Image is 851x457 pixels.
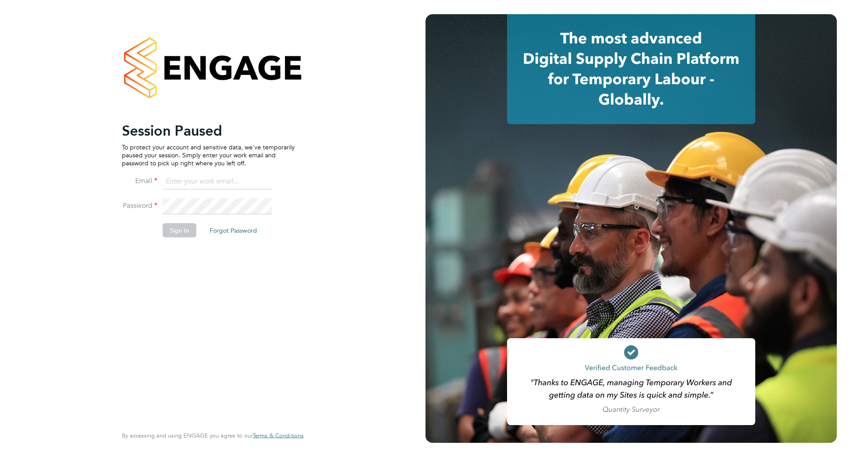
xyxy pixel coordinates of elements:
[122,121,295,139] h2: Session Paused
[163,223,196,237] button: Sign In
[253,432,304,439] a: Terms & Conditions
[122,201,157,210] label: Password
[122,143,295,167] p: To protect your account and sensitive data, we've temporarily paused your session. Simply enter y...
[122,176,157,185] label: Email
[163,174,272,190] input: Enter your work email...
[203,223,264,237] button: Forgot Password
[122,432,304,439] span: By accessing and using ENGAGE you agree to our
